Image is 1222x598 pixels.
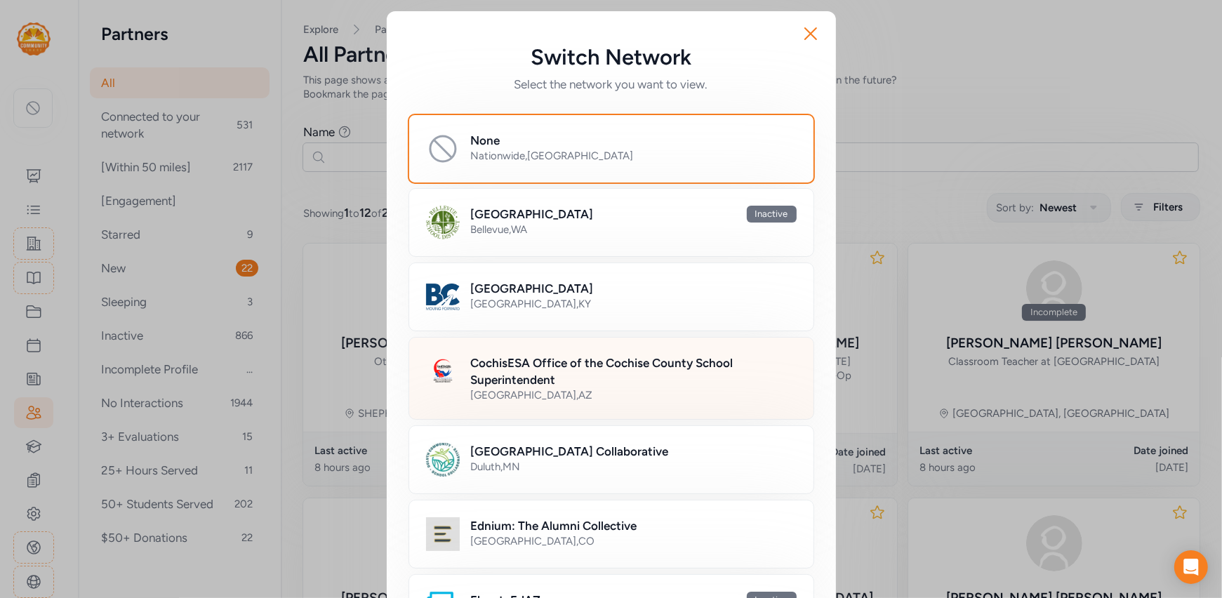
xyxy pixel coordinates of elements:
div: Nationwide , [GEOGRAPHIC_DATA] [471,149,797,163]
img: Logo [426,443,460,477]
div: Bellevue , WA [471,222,797,237]
img: Logo [426,280,460,314]
h2: Ednium: The Alumni Collective [471,517,637,534]
span: Select the network you want to view. [409,76,813,93]
h2: None [471,132,500,149]
img: Logo [426,517,460,551]
div: Open Intercom Messenger [1174,550,1208,584]
h2: [GEOGRAPHIC_DATA] [471,280,594,297]
img: Logo [426,354,460,388]
h2: CochisESA Office of the Cochise County School Superintendent [471,354,797,388]
div: [GEOGRAPHIC_DATA] , AZ [471,388,797,402]
div: Duluth , MN [471,460,797,474]
h2: [GEOGRAPHIC_DATA] Collaborative [471,443,669,460]
img: Logo [426,206,460,239]
div: Inactive [747,206,797,222]
div: [GEOGRAPHIC_DATA] , CO [471,534,797,548]
h2: [GEOGRAPHIC_DATA] [471,206,594,222]
div: [GEOGRAPHIC_DATA] , KY [471,297,797,311]
h5: Switch Network [409,45,813,70]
